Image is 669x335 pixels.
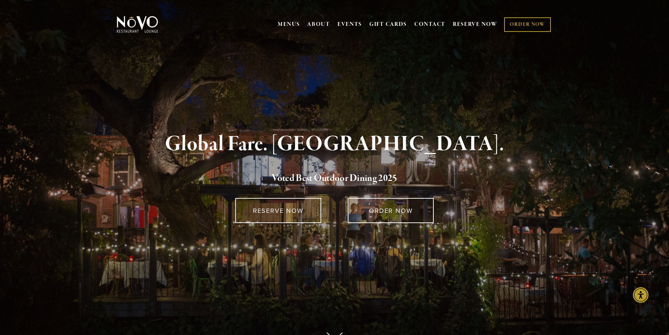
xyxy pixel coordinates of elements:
[453,18,497,31] a: RESERVE NOW
[414,18,445,31] a: CONTACT
[504,17,550,32] a: ORDER NOW
[338,21,362,28] a: EVENTS
[348,198,434,223] a: ORDER NOW
[165,131,504,158] strong: Global Fare. [GEOGRAPHIC_DATA].
[272,172,392,186] a: Voted Best Outdoor Dining 202
[633,287,648,303] div: Accessibility Menu
[369,18,407,31] a: GIFT CARDS
[128,171,541,186] h2: 5
[235,198,321,223] a: RESERVE NOW
[307,21,330,28] a: ABOUT
[115,16,160,33] img: Novo Restaurant &amp; Lounge
[278,21,300,28] a: MENUS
